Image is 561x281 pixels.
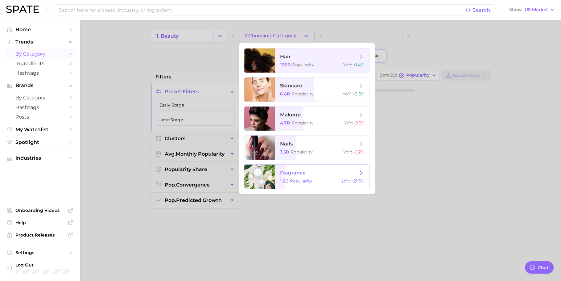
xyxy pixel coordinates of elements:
[15,208,65,213] span: Onboarding Videos
[15,250,65,255] span: Settings
[344,120,353,126] span: YoY :
[15,262,70,268] span: Log Out
[280,141,293,147] span: nails
[15,83,65,88] span: Brands
[5,218,75,227] a: Help
[6,6,39,13] img: SPATE
[353,149,365,155] span: -0.2%
[5,103,75,112] a: Hashtags
[343,62,352,68] span: YoY :
[280,149,289,155] span: 3.5b
[280,178,289,184] span: 1.6b
[15,95,65,101] span: by Category
[15,127,65,132] span: My Watchlist
[5,59,75,68] a: Ingredients
[280,91,290,97] span: 6.4b
[509,8,523,11] span: Show
[15,104,65,110] span: Hashtags
[280,120,290,126] span: 4.7b
[15,51,65,57] span: by Category
[508,6,556,14] button: ShowUS Market
[353,91,365,97] span: +2.5%
[341,178,350,184] span: YoY :
[5,248,75,257] a: Settings
[525,8,548,11] span: US Market
[5,125,75,134] a: My Watchlist
[5,206,75,215] a: Onboarding Videos
[15,70,65,76] span: Hashtags
[353,62,365,68] span: +1.4%
[291,120,314,126] span: Popularity
[280,170,306,176] span: fragrance
[280,62,291,68] span: 15.5b
[15,232,65,238] span: Product Releases
[343,91,351,97] span: YoY :
[280,83,302,89] span: skincare
[290,178,312,184] span: Popularity
[291,149,313,155] span: Popularity
[354,120,365,126] span: -9.1%
[15,61,65,66] span: Ingredients
[343,149,352,155] span: YoY :
[292,62,314,68] span: Popularity
[5,68,75,78] a: Hashtags
[472,7,490,13] span: Search
[15,39,65,45] span: Trends
[5,137,75,147] a: Spotlight
[280,112,301,118] span: makeup
[5,49,75,59] a: by Category
[15,155,65,161] span: Industries
[5,37,75,47] button: Trends
[291,91,314,97] span: Popularity
[15,27,65,32] span: Home
[5,81,75,90] button: Brands
[351,178,365,184] span: +21.3%
[5,93,75,103] a: by Category
[5,153,75,163] button: Industries
[15,139,65,145] span: Spotlight
[280,54,291,60] span: hair
[5,25,75,34] a: Home
[15,220,65,225] span: Help
[58,5,466,15] input: Search here for a brand, industry, or ingredient
[239,43,375,194] ul: 2.Choosing Category
[5,112,75,122] a: Posts
[15,114,65,120] span: Posts
[5,260,75,276] a: Log out. Currently logged in with e-mail jenny.zeng@spate.nyc.
[5,230,75,240] a: Product Releases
